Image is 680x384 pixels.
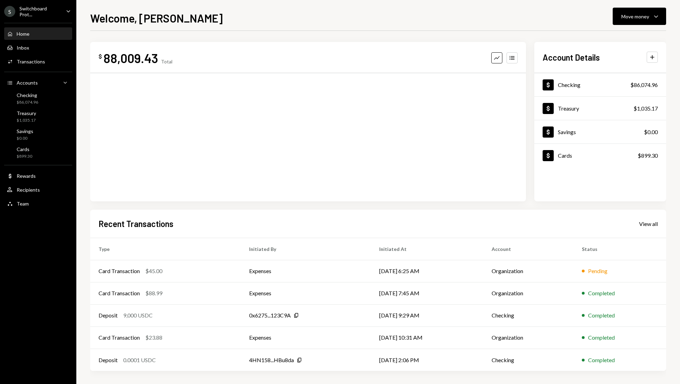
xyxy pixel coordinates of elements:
[588,333,615,342] div: Completed
[483,304,573,326] td: Checking
[4,76,72,89] a: Accounts
[99,267,140,275] div: Card Transaction
[644,128,658,136] div: $0.00
[123,356,156,364] div: 0.0001 USDC
[4,55,72,68] a: Transactions
[534,97,666,120] a: Treasury$1,035.17
[241,238,371,260] th: Initiated By
[588,267,607,275] div: Pending
[17,31,29,37] div: Home
[371,238,483,260] th: Initiated At
[639,220,658,227] div: View all
[123,311,153,320] div: 9,000 USDC
[17,201,29,207] div: Team
[634,104,658,113] div: $1,035.17
[17,59,45,64] div: Transactions
[534,120,666,143] a: Savings$0.00
[99,289,140,297] div: Card Transaction
[241,282,371,304] td: Expenses
[103,50,158,66] div: 88,009.43
[99,53,102,60] div: $
[534,73,666,96] a: Checking$86,074.96
[621,13,649,20] div: Move money
[4,169,72,182] a: Rewards
[99,218,173,229] h2: Recent Transactions
[558,152,572,159] div: Cards
[4,27,72,40] a: Home
[145,267,162,275] div: $45.00
[4,108,72,125] a: Treasury$1,035.17
[17,117,36,123] div: $1,035.17
[573,238,666,260] th: Status
[371,349,483,371] td: [DATE] 2:06 PM
[483,260,573,282] td: Organization
[558,105,579,112] div: Treasury
[543,52,600,63] h2: Account Details
[558,81,580,88] div: Checking
[19,6,60,17] div: Switchboard Prot...
[241,260,371,282] td: Expenses
[17,173,36,179] div: Rewards
[4,6,15,17] div: S
[483,349,573,371] td: Checking
[613,8,666,25] button: Move money
[17,110,36,116] div: Treasury
[17,146,32,152] div: Cards
[371,304,483,326] td: [DATE] 9:29 AM
[145,289,162,297] div: $88.99
[639,220,658,227] a: View all
[17,136,33,141] div: $0.00
[17,128,33,134] div: Savings
[241,326,371,349] td: Expenses
[4,41,72,54] a: Inbox
[483,282,573,304] td: Organization
[99,333,140,342] div: Card Transaction
[17,154,32,159] div: $899.30
[17,80,38,86] div: Accounts
[17,187,40,193] div: Recipients
[90,11,223,25] h1: Welcome, [PERSON_NAME]
[483,326,573,349] td: Organization
[588,311,615,320] div: Completed
[249,311,291,320] div: 0x6275...123C9A
[588,289,615,297] div: Completed
[17,45,29,51] div: Inbox
[371,260,483,282] td: [DATE] 6:25 AM
[4,144,72,161] a: Cards$899.30
[371,282,483,304] td: [DATE] 7:45 AM
[483,238,573,260] th: Account
[4,183,72,196] a: Recipients
[371,326,483,349] td: [DATE] 10:31 AM
[90,238,241,260] th: Type
[249,356,294,364] div: 4HN158...HBu8da
[99,356,118,364] div: Deposit
[638,151,658,160] div: $899.30
[588,356,615,364] div: Completed
[17,92,38,98] div: Checking
[630,81,658,89] div: $86,074.96
[4,126,72,143] a: Savings$0.00
[4,197,72,210] a: Team
[145,333,162,342] div: $23.88
[534,144,666,167] a: Cards$899.30
[4,90,72,107] a: Checking$86,074.96
[161,59,172,64] div: Total
[558,129,576,135] div: Savings
[17,99,38,105] div: $86,074.96
[99,311,118,320] div: Deposit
